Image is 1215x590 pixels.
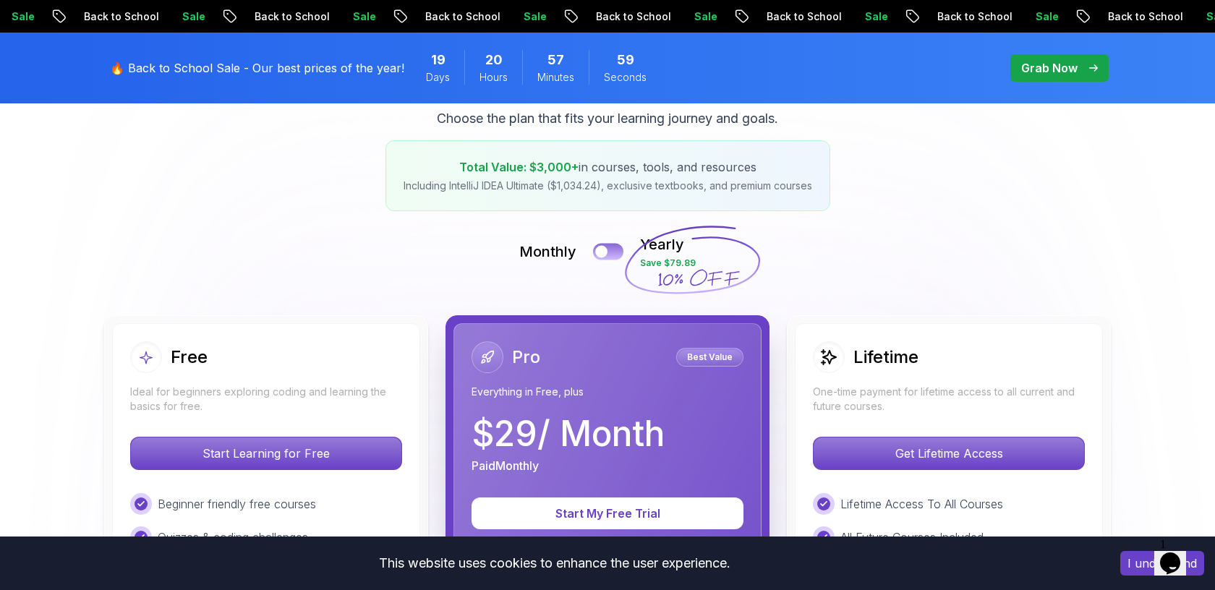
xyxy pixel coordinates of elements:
[472,506,743,521] a: Start My Free Trial
[158,529,308,546] p: Quizzes & coding challenges
[341,9,387,24] p: Sale
[404,158,812,176] p: in courses, tools, and resources
[813,437,1085,470] button: Get Lifetime Access
[813,385,1085,414] p: One-time payment for lifetime access to all current and future courses.
[158,495,316,513] p: Beginner friendly free courses
[1154,532,1201,576] iframe: chat widget
[853,346,918,369] h2: Lifetime
[242,9,341,24] p: Back to School
[547,50,564,70] span: 57 Minutes
[840,495,1003,513] p: Lifetime Access To All Courses
[413,9,511,24] p: Back to School
[925,9,1023,24] p: Back to School
[472,497,743,529] button: Start My Free Trial
[604,70,647,85] span: Seconds
[131,437,401,469] p: Start Learning for Free
[617,50,634,70] span: 59 Seconds
[813,446,1085,461] a: Get Lifetime Access
[489,505,726,522] p: Start My Free Trial
[170,9,216,24] p: Sale
[171,346,208,369] h2: Free
[426,70,450,85] span: Days
[72,9,170,24] p: Back to School
[472,416,665,451] p: $ 29 / Month
[682,9,728,24] p: Sale
[130,385,402,414] p: Ideal for beginners exploring coding and learning the basics for free.
[404,179,812,193] p: Including IntelliJ IDEA Ultimate ($1,034.24), exclusive textbooks, and premium courses
[1120,551,1204,576] button: Accept cookies
[130,446,402,461] a: Start Learning for Free
[511,9,558,24] p: Sale
[479,70,508,85] span: Hours
[485,50,503,70] span: 20 Hours
[678,350,741,364] p: Best Value
[459,160,579,174] span: Total Value: $3,000+
[11,547,1099,579] div: This website uses cookies to enhance the user experience.
[1021,59,1078,77] p: Grab Now
[584,9,682,24] p: Back to School
[1023,9,1070,24] p: Sale
[431,50,445,70] span: 19 Days
[437,108,778,129] p: Choose the plan that fits your learning journey and goals.
[110,59,404,77] p: 🔥 Back to School Sale - Our best prices of the year!
[472,385,743,399] p: Everything in Free, plus
[814,437,1084,469] p: Get Lifetime Access
[519,241,576,262] p: Monthly
[853,9,899,24] p: Sale
[754,9,853,24] p: Back to School
[537,70,574,85] span: Minutes
[130,437,402,470] button: Start Learning for Free
[512,346,540,369] h2: Pro
[840,529,984,546] p: All Future Courses Included
[472,457,539,474] p: Paid Monthly
[1096,9,1194,24] p: Back to School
